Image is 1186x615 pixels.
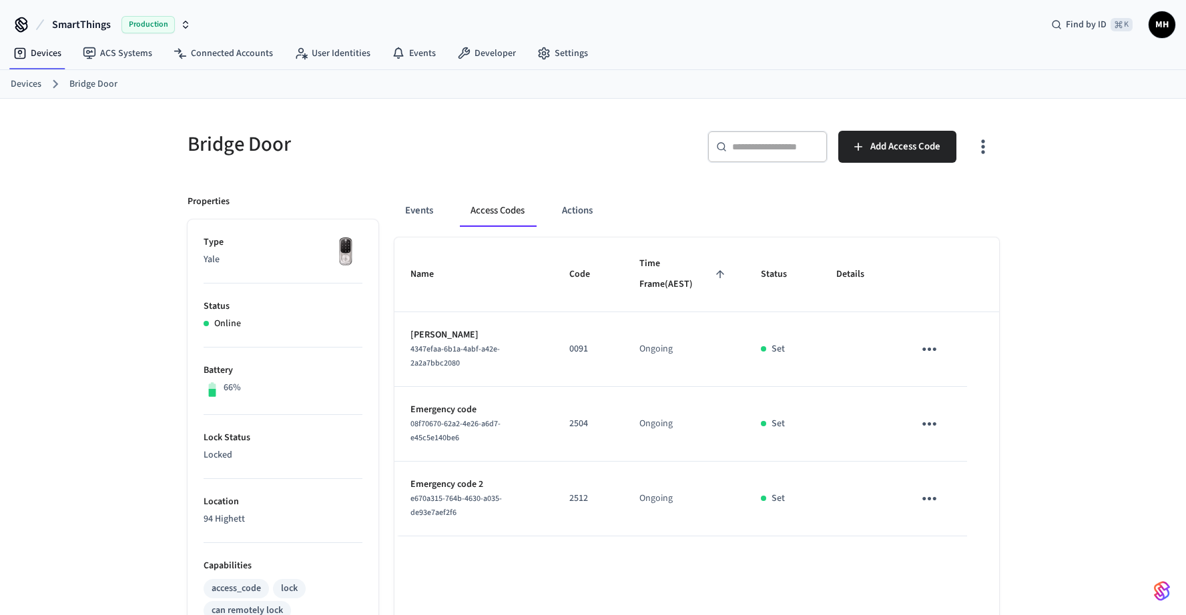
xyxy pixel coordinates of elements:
p: Set [772,417,785,431]
p: Set [772,492,785,506]
p: 2512 [569,492,607,506]
a: Bridge Door [69,77,117,91]
td: Ongoing [623,387,745,462]
p: Location [204,495,362,509]
div: access_code [212,582,261,596]
p: Type [204,235,362,249]
button: MH [1149,11,1175,38]
span: 08f70670-62a2-4e26-a6d7-e45c5e140be6 [410,418,501,444]
span: Code [569,264,607,285]
span: Details [836,264,882,285]
span: Add Access Code [870,138,940,155]
span: Status [761,264,804,285]
p: 94 Highett [204,512,362,526]
a: Devices [3,41,72,65]
td: Ongoing [623,312,745,387]
span: 4347efaa-6b1a-4abf-a42e-2a2a7bbc2080 [410,344,500,369]
td: Ongoing [623,462,745,536]
span: Production [121,16,175,33]
span: Name [410,264,451,285]
p: Set [772,342,785,356]
button: Actions [551,195,603,227]
p: 0091 [569,342,607,356]
p: Lock Status [204,431,362,445]
p: Status [204,299,362,314]
div: ant example [394,195,999,227]
img: SeamLogoGradient.69752ec5.svg [1154,580,1170,602]
table: sticky table [394,237,999,536]
button: Events [394,195,444,227]
button: Add Access Code [838,131,956,163]
p: 66% [224,381,241,395]
p: Emergency code 2 [410,478,537,492]
p: Properties [188,195,230,209]
a: Connected Accounts [163,41,284,65]
p: Capabilities [204,559,362,573]
button: Access Codes [460,195,535,227]
span: Find by ID [1066,18,1107,31]
a: Events [381,41,447,65]
p: Battery [204,364,362,378]
span: ⌘ K [1111,18,1133,31]
span: SmartThings [52,17,111,33]
img: Yale Assure Touchscreen Wifi Smart Lock, Satin Nickel, Front [329,235,362,269]
span: Time Frame(AEST) [639,253,729,295]
p: [PERSON_NAME] [410,328,537,342]
h5: Bridge Door [188,131,585,158]
div: lock [281,582,298,596]
span: e670a315-764b-4630-a035-de93e7aef2f6 [410,493,502,518]
a: Settings [527,41,599,65]
p: Emergency code [410,403,537,417]
a: User Identities [284,41,381,65]
span: MH [1150,13,1174,37]
p: Locked [204,448,362,462]
a: ACS Systems [72,41,163,65]
p: Yale [204,253,362,267]
div: Find by ID⌘ K [1041,13,1143,37]
p: 2504 [569,417,607,431]
p: Online [214,317,241,331]
a: Devices [11,77,41,91]
a: Developer [447,41,527,65]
